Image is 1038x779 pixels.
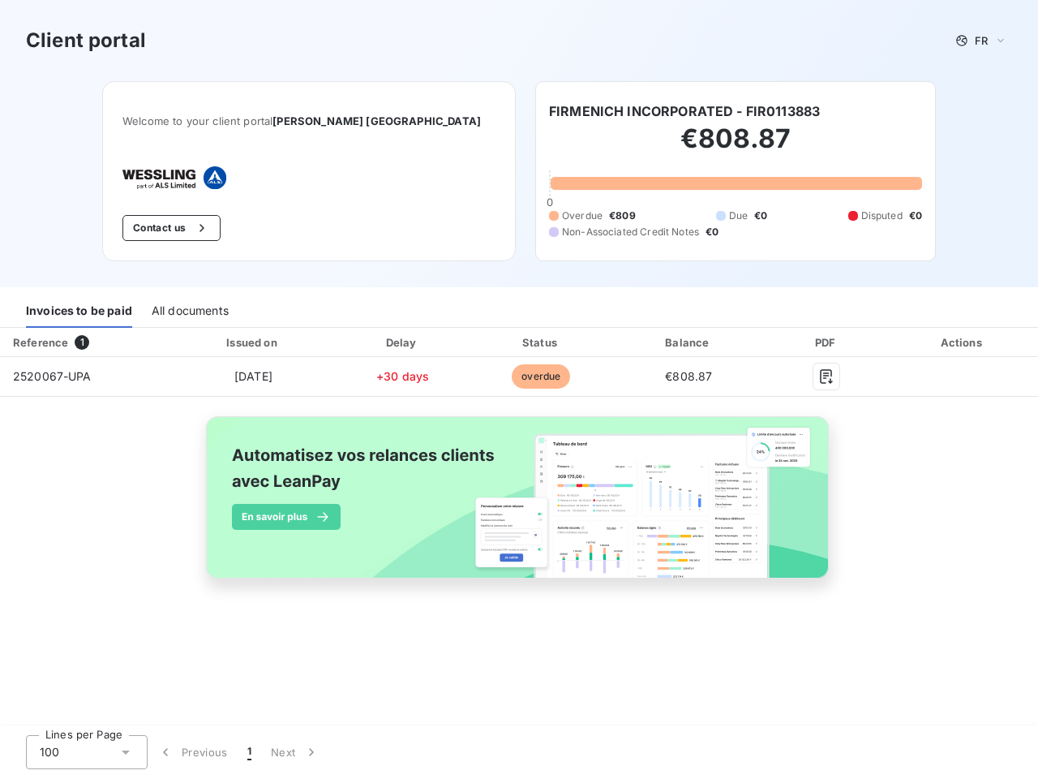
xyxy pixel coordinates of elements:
span: €0 [706,225,718,239]
span: 1 [247,744,251,760]
img: banner [191,407,847,606]
span: 100 [40,744,59,760]
span: 0 [547,196,553,209]
span: Welcome to your client portal [122,114,495,127]
div: Issued on [175,334,332,351]
img: Company logo [122,166,226,189]
div: Actions [890,334,1035,351]
h2: €808.87 [549,123,922,171]
h3: Client portal [26,26,146,55]
div: PDF [769,334,884,351]
div: Status [474,334,608,351]
span: 2520067-UPA [13,369,92,383]
span: Disputed [861,209,903,223]
span: [PERSON_NAME] [GEOGRAPHIC_DATA] [272,114,481,127]
div: Reference [13,336,68,349]
h6: FIRMENICH INCORPORATED - FIR0113883 [549,101,820,121]
span: €808.87 [665,369,712,383]
span: €0 [909,209,922,223]
span: +30 days [376,369,429,383]
button: Next [261,735,329,769]
span: €809 [609,209,636,223]
span: Overdue [562,209,603,223]
span: [DATE] [234,369,272,383]
div: All documents [152,294,229,328]
span: FR [975,34,988,47]
span: 1 [75,335,89,350]
div: Balance [616,334,763,351]
span: overdue [512,364,570,389]
button: 1 [238,735,261,769]
button: Previous [148,735,238,769]
span: €0 [754,209,767,223]
span: Due [729,209,748,223]
div: Invoices to be paid [26,294,132,328]
div: Delay [338,334,467,351]
span: Non-Associated Credit Notes [562,225,699,239]
button: Contact us [122,215,221,241]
